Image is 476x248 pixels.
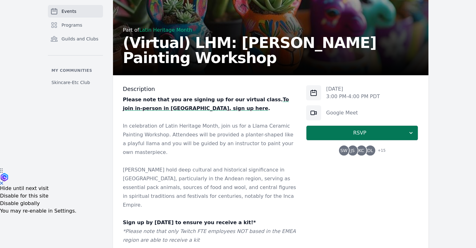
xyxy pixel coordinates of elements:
a: Google Meet [326,110,358,116]
span: Programs [62,22,82,28]
em: *Please note that only Twitch FTE employees NOT based in the EMEA region are able to receive a kit [123,228,296,243]
span: Events [62,8,76,14]
a: Events [48,5,103,18]
a: Guilds and Clubs [48,33,103,45]
span: KC [359,148,364,153]
span: Skincare-Etc Club [52,79,90,86]
button: RSVP [306,125,418,140]
span: DL [367,148,373,153]
span: SW [340,148,347,153]
h3: Description [123,85,296,93]
span: Guilds and Clubs [62,36,99,42]
span: RSVP [311,129,408,137]
p: [PERSON_NAME] hold deep cultural and historical significance in [GEOGRAPHIC_DATA], particularly i... [123,166,296,209]
strong: . [268,105,270,111]
p: 3:00 PM - 4:00 PM PDT [326,93,380,100]
span: + 15 [374,147,386,156]
strong: Sign up by [DATE] to ensure you receive a kit!* [123,219,256,225]
span: JS [351,148,355,153]
strong: Please note that you are signing up for our virtual class. [123,97,283,103]
p: In celebration of Latin Heritage Month, join us for a Llama Ceramic Painting Workshop. Attendees ... [123,122,296,157]
p: [DATE] [326,85,380,93]
a: Skincare-Etc Club [48,77,103,88]
h2: (Virtual) LHM: [PERSON_NAME] Painting Workshop [123,35,418,65]
a: Programs [48,19,103,31]
div: Part of [123,26,418,34]
a: Latin Heritage Month [139,27,192,33]
p: My communities [48,68,103,73]
nav: Sidebar [48,5,103,88]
